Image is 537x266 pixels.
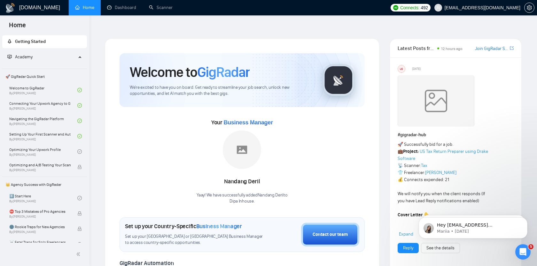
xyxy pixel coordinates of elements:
img: placeholder.png [223,130,261,169]
a: Optimizing Your Upwork ProfileBy[PERSON_NAME] [9,145,77,159]
span: Business Manager [196,223,242,230]
li: Getting Started [2,35,87,48]
span: check-circle [77,88,82,92]
span: Latest Posts from the GigRadar Community [398,44,435,52]
span: rocket [7,39,12,44]
img: upwork-logo.png [393,5,398,10]
span: Your [211,119,273,126]
span: Optimizing and A/B Testing Your Scanner for Better Results [9,162,71,168]
span: Academy [7,54,33,60]
a: export [510,45,514,51]
a: Welcome to GigRadarBy[PERSON_NAME] [9,83,77,97]
a: US Tax Return Preparer using Drake Software [398,149,488,161]
span: [DATE] [412,66,421,72]
div: Contact our team [313,231,348,238]
span: Connects: [400,4,419,11]
img: logo [5,3,15,13]
span: check-circle [77,196,82,200]
span: lock [77,227,82,231]
button: setting [524,3,534,13]
span: check-circle [77,134,82,138]
a: setting [524,5,534,10]
span: By [PERSON_NAME] [9,230,71,234]
span: Academy [15,54,33,60]
div: US [398,65,405,72]
a: [PERSON_NAME] [425,170,456,175]
span: lock [77,165,82,169]
span: user [436,5,440,10]
iframe: Intercom notifications message [409,204,537,249]
span: ☠️ Fatal Traps for Solo Freelancers [9,239,71,245]
span: check-circle [77,119,82,123]
span: 🚀 GigRadar Quick Start [3,70,86,83]
span: Business Manager [223,119,273,126]
a: 1️⃣ Start HereBy[PERSON_NAME] [9,191,77,205]
span: double-left [76,251,82,257]
h1: Set up your Country-Specific [125,223,242,230]
span: Home [4,21,31,34]
a: Setting Up Your First Scanner and Auto-BidderBy[PERSON_NAME] [9,129,77,143]
span: fund-projection-screen [7,54,12,59]
button: Reply [398,243,419,253]
span: lock [77,242,82,246]
h1: Welcome to [130,63,250,81]
a: homeHome [75,5,94,10]
span: 👑 Agency Success with GigRadar [3,178,86,191]
span: check-circle [77,103,82,108]
img: gigradar-logo.png [323,64,354,96]
span: Expand [399,231,413,237]
strong: Cover Letter 👇 [398,212,429,218]
div: Nandang Deril [197,176,287,187]
span: 🌚 Rookie Traps for New Agencies [9,224,71,230]
span: 5 [528,244,533,249]
strong: Project: [403,149,419,154]
span: check-circle [77,149,82,154]
span: ⛔ Top 3 Mistakes of Pro Agencies [9,208,71,215]
span: lock [77,211,82,216]
span: By [PERSON_NAME] [9,215,71,219]
a: Reply [403,245,413,252]
span: Set up your [GEOGRAPHIC_DATA] or [GEOGRAPHIC_DATA] Business Manager to access country-specific op... [125,234,266,246]
div: Yaay! We have successfully added Nandang Deril to [197,192,287,204]
img: weqQh+iSagEgQAAAABJRU5ErkJggg== [398,75,474,127]
h1: # gigradar-hub [398,131,514,138]
a: Connecting Your Upwork Agency to GigRadarBy[PERSON_NAME] [9,98,77,112]
p: Dipa Inhouse . [197,198,287,204]
span: GigRadar [197,63,250,81]
span: Getting Started [15,39,46,44]
span: 12 hours ago [441,46,463,51]
a: searchScanner [149,5,173,10]
span: By [PERSON_NAME] [9,168,71,172]
iframe: Intercom live chat [515,244,531,260]
a: dashboardDashboard [107,5,136,10]
a: See the details [426,245,455,252]
a: Navigating the GigRadar PlatformBy[PERSON_NAME] [9,114,77,128]
button: Contact our team [301,223,359,246]
a: Join GigRadar Slack Community [475,45,509,52]
span: 492 [421,4,428,11]
a: Tax [421,163,427,168]
span: We're excited to have you on board. Get ready to streamline your job search, unlock new opportuni... [130,85,312,97]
